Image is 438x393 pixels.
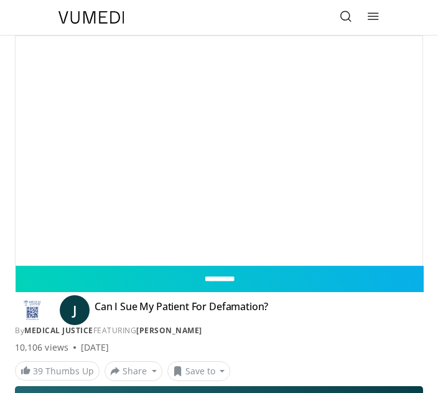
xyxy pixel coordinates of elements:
a: [PERSON_NAME] [136,325,202,336]
div: By FEATURING [15,325,423,336]
img: VuMedi Logo [58,11,124,24]
a: 39 Thumbs Up [15,361,100,381]
h4: Can I Sue My Patient For Defamation? [95,300,268,320]
button: Save to [167,361,231,381]
div: [DATE] [81,341,109,354]
span: 10,106 views [15,341,68,354]
a: Medical Justice [24,325,93,336]
video-js: Video Player [16,36,422,265]
button: Share [105,361,162,381]
img: Medical Justice [15,300,50,320]
span: 39 [33,365,43,377]
a: J [60,295,90,325]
